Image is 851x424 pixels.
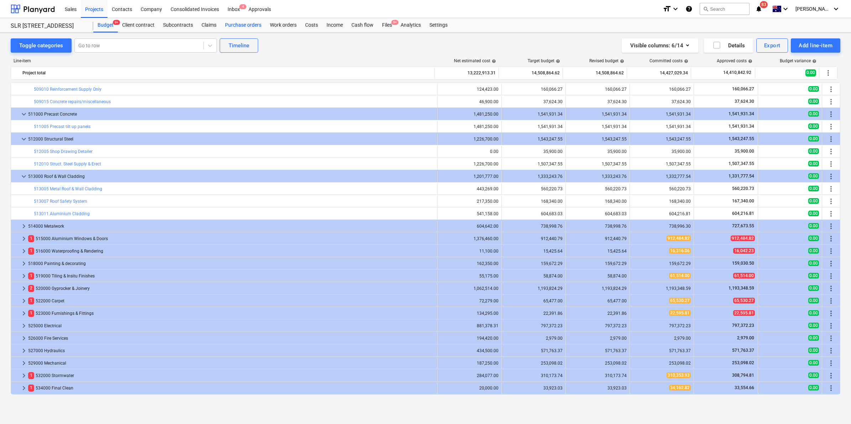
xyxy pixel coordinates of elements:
[633,124,691,129] div: 1,541,931.34
[197,18,221,32] div: Claims
[827,334,835,343] span: More actions
[28,372,34,379] span: 1
[440,124,498,129] div: 1,481,250.00
[832,5,840,13] i: keyboard_arrow_down
[669,298,691,303] span: 65,530.27
[569,311,627,316] div: 22,391.86
[229,41,249,50] div: Timeline
[569,323,627,328] div: 797,372.23
[728,174,755,179] span: 1,331,777.54
[827,309,835,318] span: More actions
[28,320,434,332] div: 525000 Electrical
[808,372,819,378] span: 0.00
[440,323,498,328] div: 881,378.31
[827,322,835,330] span: More actions
[731,348,755,353] span: 571,763.37
[733,310,755,316] span: 22,595.81
[808,310,819,316] span: 0.00
[569,286,627,291] div: 1,193,824.29
[505,87,563,92] div: 160,066.27
[440,161,498,166] div: 1,226,700.00
[239,4,246,9] span: 4
[728,286,755,291] span: 1,193,348.59
[824,69,832,77] span: More actions
[734,149,755,154] span: 35,900.00
[528,58,560,63] div: Target budget
[20,234,28,243] span: keyboard_arrow_right
[733,298,755,303] span: 65,530.27
[378,18,396,32] a: Files9+
[808,198,819,204] span: 0.00
[569,99,627,104] div: 37,624.30
[440,87,498,92] div: 124,423.00
[827,259,835,268] span: More actions
[505,186,563,191] div: 560,220.73
[505,323,563,328] div: 797,372.23
[808,248,819,254] span: 0.00
[505,211,563,216] div: 604,683.03
[827,247,835,255] span: More actions
[667,372,691,378] span: 310,353.93
[827,185,835,193] span: More actions
[569,211,627,216] div: 604,683.03
[808,260,819,266] span: 0.00
[799,41,832,50] div: Add line-item
[34,199,87,204] a: 513007 Roof Safety System
[827,371,835,380] span: More actions
[569,137,627,142] div: 1,543,247.55
[505,236,563,241] div: 912,440.79
[728,136,755,141] span: 1,543,247.55
[221,18,266,32] a: Purchase orders
[827,210,835,218] span: More actions
[440,224,498,229] div: 604,642.00
[28,245,434,257] div: 516000 Waterproofing & Rendering
[808,235,819,241] span: 0.00
[633,87,691,92] div: 160,066.27
[440,137,498,142] div: 1,226,700.00
[505,336,563,341] div: 2,979.00
[569,249,627,254] div: 15,425.64
[34,211,90,216] a: 513011 Aluminium Cladding
[28,171,434,182] div: 513000 Roof & Wall Cladding
[731,235,755,241] span: 912,484.82
[20,259,28,268] span: keyboard_arrow_right
[827,346,835,355] span: More actions
[28,370,434,381] div: 532000 Stormwater
[733,273,755,279] span: 61,514.00
[118,18,159,32] a: Client contract
[28,345,434,356] div: 527000 Hydraulics
[505,361,563,366] div: 253,098.02
[440,211,498,216] div: 541,158.00
[28,357,434,369] div: 529000 Mechanical
[569,112,627,117] div: 1,541,931.34
[440,274,498,279] div: 55,175.00
[20,135,28,143] span: keyboard_arrow_down
[28,233,434,244] div: 515000 Aluminium Windows & Doors
[396,18,425,32] div: Analytics
[28,285,34,292] span: 2
[28,283,434,294] div: 520000 Gyprocker & Joinery
[589,58,624,63] div: Revised budget
[805,69,816,76] span: 0.00
[700,3,750,15] button: Search
[808,348,819,353] span: 0.00
[440,361,498,366] div: 187,250.00
[440,311,498,316] div: 134,295.00
[391,20,398,25] span: 9+
[827,147,835,156] span: More actions
[633,211,691,216] div: 604,216.81
[569,161,627,166] div: 1,507,347.55
[505,149,563,154] div: 35,900.00
[827,284,835,293] span: More actions
[440,261,498,266] div: 162,350.00
[808,136,819,142] span: 0.00
[731,360,755,365] span: 253,098.02
[731,223,755,228] span: 727,673.55
[569,373,627,378] div: 310,173.74
[28,270,434,282] div: 519000 Tiling & Insitu Finishes
[649,58,688,63] div: Committed costs
[633,199,691,204] div: 168,340.00
[20,272,28,280] span: keyboard_arrow_right
[505,373,563,378] div: 310,173.74
[780,58,816,63] div: Budget variance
